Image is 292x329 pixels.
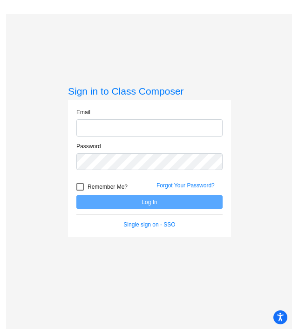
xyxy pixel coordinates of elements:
[123,221,175,228] a: Single sign on - SSO
[76,195,223,209] button: Log In
[88,181,128,192] span: Remember Me?
[156,182,215,189] a: Forgot Your Password?
[76,142,101,151] label: Password
[68,85,231,97] h3: Sign in to Class Composer
[76,108,90,117] label: Email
